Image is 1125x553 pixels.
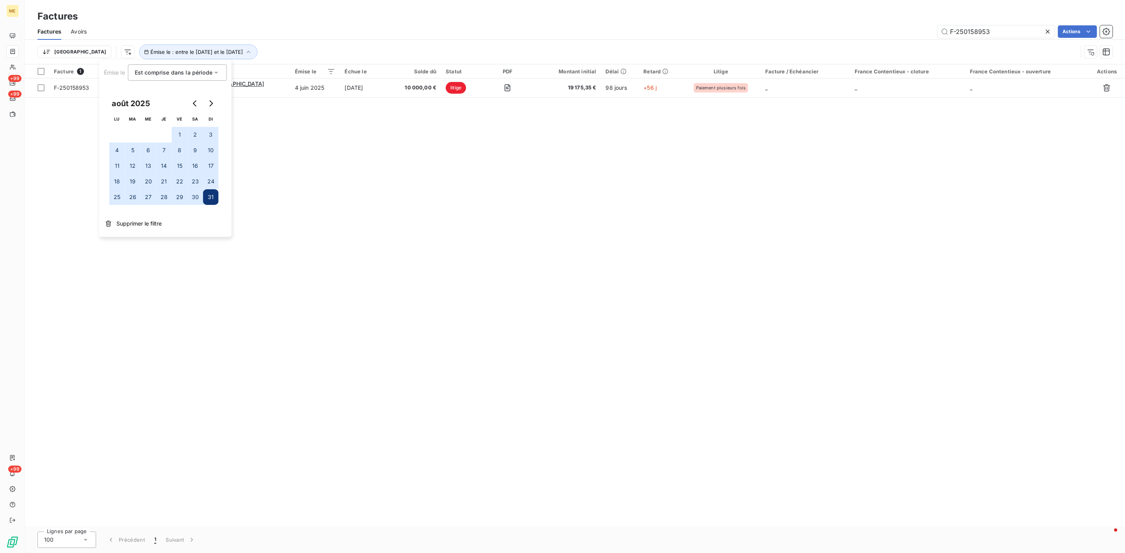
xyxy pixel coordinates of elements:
button: 30 [187,189,203,205]
span: 19 175,35 € [536,84,596,92]
iframe: Intercom live chat [1098,526,1117,545]
span: +56 j [643,84,657,91]
div: Statut [446,68,479,75]
td: 4 juin 2025 [290,78,340,97]
span: Factures [37,28,61,36]
h3: Factures [37,9,78,23]
div: ME [6,5,19,17]
button: 24 [203,174,219,189]
div: PDF [489,68,527,75]
span: Est comprise dans la période [135,69,212,76]
button: 5 [125,142,141,158]
button: 1 [150,532,161,548]
div: Actions [1093,68,1120,75]
div: Montant initial [536,68,596,75]
div: Émise le [295,68,336,75]
div: Délai [605,68,634,75]
input: Rechercher [937,25,1055,38]
button: 12 [125,158,141,174]
span: _ [855,84,857,91]
span: Émise le : entre le [DATE] et le [DATE] [150,49,243,55]
th: vendredi [172,111,187,127]
button: 1 [172,127,187,142]
span: litige [446,82,466,94]
button: Actions [1058,25,1097,38]
button: 2 [187,127,203,142]
button: Supprimer le filtre [99,215,232,232]
button: 21 [156,174,172,189]
button: 27 [141,189,156,205]
button: 23 [187,174,203,189]
div: France Contentieux - ouverture [970,68,1084,75]
span: F-250158953 [54,84,89,91]
button: Suivant [161,532,200,548]
button: Go to previous month [187,96,203,111]
span: 10 000,00 € [395,84,436,92]
button: 31 [203,189,219,205]
th: mardi [125,111,141,127]
button: 6 [141,142,156,158]
td: 98 jours [601,78,639,97]
button: 15 [172,158,187,174]
button: 11 [109,158,125,174]
th: mercredi [141,111,156,127]
button: 18 [109,174,125,189]
span: _ [970,84,972,91]
button: 28 [156,189,172,205]
button: 9 [187,142,203,158]
span: 1 [154,536,156,544]
button: 29 [172,189,187,205]
button: 19 [125,174,141,189]
button: 22 [172,174,187,189]
span: Avoirs [71,28,87,36]
button: 25 [109,189,125,205]
button: 3 [203,127,219,142]
button: Émise le : entre le [DATE] et le [DATE] [139,44,257,59]
button: 13 [141,158,156,174]
div: Litige [686,68,755,75]
button: 17 [203,158,219,174]
span: +99 [8,91,21,98]
span: +99 [8,466,21,473]
button: 8 [172,142,187,158]
span: _ [765,84,768,91]
button: 14 [156,158,172,174]
div: août 2025 [109,97,153,110]
span: 100 [44,536,54,544]
div: Facture / Echéancier [765,68,845,75]
span: Paiement plusieurs fois [696,85,746,90]
th: jeudi [156,111,172,127]
td: [DATE] [340,78,390,97]
button: 16 [187,158,203,174]
div: Solde dû [395,68,436,75]
span: Supprimer le filtre [116,220,162,228]
button: 20 [141,174,156,189]
div: Retard [643,68,677,75]
button: 4 [109,142,125,158]
span: Émise le [104,69,125,76]
div: Échue le [345,68,386,75]
button: Go to next month [203,96,219,111]
th: samedi [187,111,203,127]
span: Facture [54,68,74,75]
button: [GEOGRAPHIC_DATA] [37,46,111,58]
button: 7 [156,142,172,158]
button: 26 [125,189,141,205]
img: Logo LeanPay [6,536,19,548]
span: +99 [8,75,21,82]
div: France Contentieux - cloture [855,68,961,75]
button: Précédent [102,532,150,548]
button: 10 [203,142,219,158]
span: 1 [77,68,84,75]
th: dimanche [203,111,219,127]
th: lundi [109,111,125,127]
